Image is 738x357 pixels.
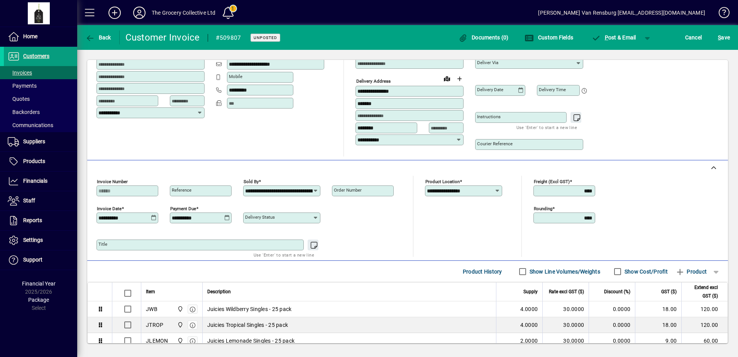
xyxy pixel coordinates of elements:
[8,96,30,102] span: Quotes
[683,31,704,44] button: Cancel
[635,317,681,333] td: 18.00
[520,305,538,313] span: 4.0000
[146,337,168,345] div: JLEMON
[175,337,184,345] span: 4/75 Apollo Drive
[4,27,77,46] a: Home
[716,31,732,44] button: Save
[207,287,231,296] span: Description
[686,283,718,300] span: Extend excl GST ($)
[175,305,184,313] span: 4/75 Apollo Drive
[547,321,584,329] div: 30.0000
[4,119,77,132] a: Communications
[4,105,77,119] a: Backorders
[672,265,711,279] button: Product
[8,83,37,89] span: Payments
[477,60,498,65] mat-label: Deliver via
[4,66,77,79] a: Invoices
[207,337,295,345] span: Juicies Lemonade Singles - 25 pack
[463,265,502,278] span: Product History
[207,305,292,313] span: Juicies Wildberry Singles - 25 pack
[4,231,77,250] a: Settings
[457,31,511,44] button: Documents (0)
[587,31,640,44] button: Post & Email
[477,141,513,146] mat-label: Courier Reference
[477,87,503,92] mat-label: Delivery date
[127,6,152,20] button: Profile
[4,152,77,171] a: Products
[460,265,505,279] button: Product History
[547,337,584,345] div: 30.0000
[549,287,584,296] span: Rate excl GST ($)
[23,138,45,144] span: Suppliers
[635,301,681,317] td: 18.00
[520,321,538,329] span: 4.0000
[23,158,45,164] span: Products
[477,114,501,119] mat-label: Instructions
[675,265,707,278] span: Product
[97,206,122,211] mat-label: Invoice date
[661,287,677,296] span: GST ($)
[538,7,705,19] div: [PERSON_NAME] Van Rensburg [EMAIL_ADDRESS][DOMAIN_NAME]
[4,79,77,92] a: Payments
[244,179,259,184] mat-label: Sold by
[8,70,32,76] span: Invoices
[146,321,163,329] div: JTROP
[125,31,200,44] div: Customer Invoice
[523,31,575,44] button: Custom Fields
[98,241,107,247] mat-label: Title
[589,301,635,317] td: 0.0000
[102,6,127,20] button: Add
[77,31,120,44] app-page-header-button: Back
[635,333,681,349] td: 9.00
[453,73,465,85] button: Choose address
[175,321,184,329] span: 4/75 Apollo Drive
[28,297,49,303] span: Package
[589,333,635,349] td: 0.0000
[216,32,241,44] div: #509807
[207,321,288,329] span: Juicies Tropical Singles - 25 pack
[525,34,573,41] span: Custom Fields
[4,250,77,270] a: Support
[713,2,728,27] a: Knowledge Base
[441,72,453,85] a: View on map
[23,217,42,223] span: Reports
[245,214,275,220] mat-label: Delivery status
[4,172,77,191] a: Financials
[172,187,191,193] mat-label: Reference
[97,179,128,184] mat-label: Invoice number
[4,211,77,230] a: Reports
[425,179,460,184] mat-label: Product location
[83,31,113,44] button: Back
[23,257,42,263] span: Support
[589,317,635,333] td: 0.0000
[170,206,196,211] mat-label: Payment due
[520,337,538,345] span: 2.0000
[623,268,668,275] label: Show Cost/Profit
[146,287,155,296] span: Item
[534,206,552,211] mat-label: Rounding
[229,74,242,79] mat-label: Mobile
[334,187,362,193] mat-label: Order number
[523,287,538,296] span: Supply
[685,31,702,44] span: Cancel
[4,132,77,151] a: Suppliers
[8,122,53,128] span: Communications
[85,34,111,41] span: Back
[8,109,40,115] span: Backorders
[23,33,37,39] span: Home
[23,197,35,204] span: Staff
[681,333,728,349] td: 60.00
[22,280,56,287] span: Financial Year
[605,34,608,41] span: P
[718,31,730,44] span: ave
[604,287,630,296] span: Discount (%)
[528,268,600,275] label: Show Line Volumes/Weights
[681,317,728,333] td: 120.00
[23,237,43,243] span: Settings
[459,34,509,41] span: Documents (0)
[516,123,577,132] mat-hint: Use 'Enter' to start a new line
[539,87,566,92] mat-label: Delivery time
[254,250,314,259] mat-hint: Use 'Enter' to start a new line
[146,305,157,313] div: JWB
[718,34,721,41] span: S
